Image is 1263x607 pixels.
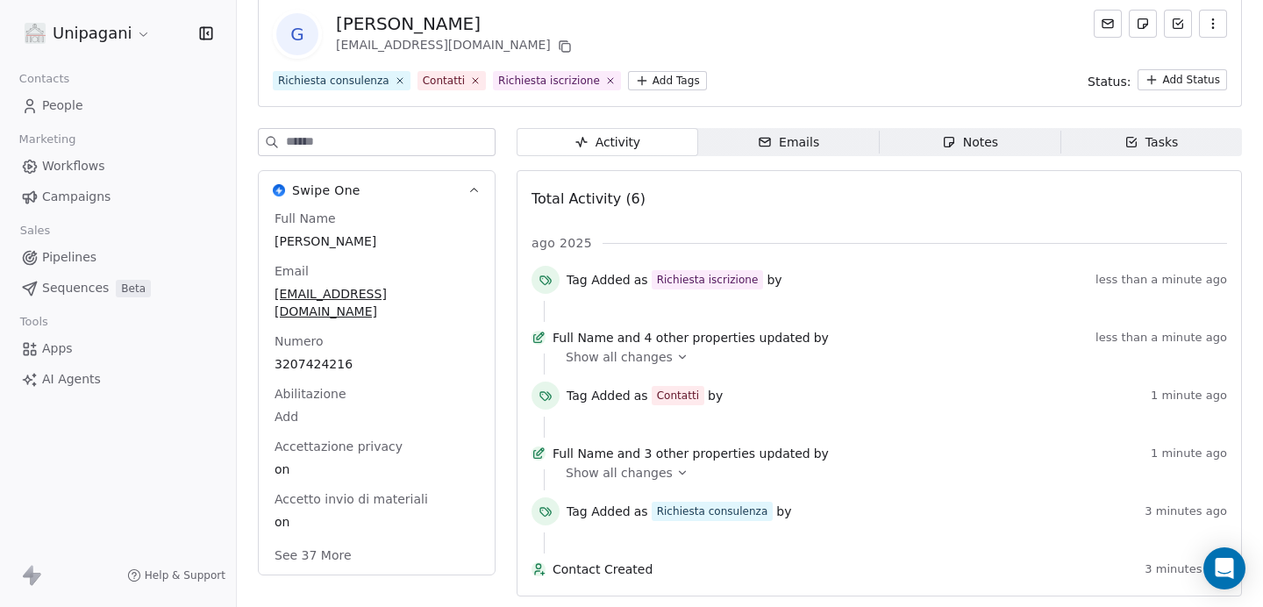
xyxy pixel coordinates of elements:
span: Contact Created [553,561,1138,578]
a: Pipelines [14,243,222,272]
span: Full Name [553,329,614,346]
span: AI Agents [42,370,101,389]
span: ago 2025 [532,234,592,252]
a: Campaigns [14,182,222,211]
span: Campaigns [42,188,111,206]
span: and 4 other properties updated [617,329,810,346]
span: Email [271,262,312,280]
div: Contatti [423,73,465,89]
div: Richiesta consulenza [657,503,768,519]
span: Tools [12,309,55,335]
span: Show all changes [566,464,673,482]
div: Open Intercom Messenger [1203,547,1245,589]
span: Accettazione privacy [271,438,406,455]
span: 1 minute ago [1151,446,1227,461]
span: by [708,387,723,404]
span: Unipagani [53,22,132,45]
span: and 3 other properties updated [617,445,810,462]
button: Unipagani [21,18,154,48]
span: Marketing [11,126,83,153]
img: Swipe One [273,184,285,196]
span: Accetto invio di materiali [271,490,432,508]
span: on [275,461,479,478]
div: [EMAIL_ADDRESS][DOMAIN_NAME] [336,36,575,57]
span: as [634,503,648,520]
span: 3207424216 [275,355,479,373]
div: Emails [758,133,819,152]
span: Full Name [553,445,614,462]
span: by [814,445,829,462]
button: Swipe OneSwipe One [259,171,495,210]
span: Sequences [42,279,109,297]
span: [EMAIL_ADDRESS][DOMAIN_NAME] [275,285,479,320]
span: Beta [116,280,151,297]
span: as [634,387,648,404]
span: less than a minute ago [1095,273,1227,287]
div: Swipe OneSwipe One [259,210,495,575]
a: Apps [14,334,222,363]
div: Richiesta iscrizione [657,272,759,288]
a: People [14,91,222,120]
div: Contatti [657,388,699,403]
span: Sales [12,218,58,244]
span: Abilitazione [271,385,350,403]
button: Add Tags [628,71,707,90]
button: See 37 More [264,539,362,571]
span: 1 minute ago [1151,389,1227,403]
span: Numero [271,332,327,350]
span: less than a minute ago [1095,331,1227,345]
span: Status: [1088,73,1131,90]
span: Workflows [42,157,105,175]
span: People [42,96,83,115]
span: Tag Added [567,503,631,520]
div: Tasks [1124,133,1179,152]
button: Add Status [1138,69,1227,90]
span: Tag Added [567,387,631,404]
span: Pipelines [42,248,96,267]
a: AI Agents [14,365,222,394]
span: Show all changes [566,348,673,366]
span: by [814,329,829,346]
span: as [634,271,648,289]
a: SequencesBeta [14,274,222,303]
span: Swipe One [292,182,360,199]
span: 3 minutes ago [1145,562,1227,576]
span: 3 minutes ago [1145,504,1227,518]
a: Workflows [14,152,222,181]
span: Total Activity (6) [532,190,646,207]
span: Contacts [11,66,77,92]
div: Richiesta consulenza [278,73,389,89]
span: Full Name [271,210,339,227]
span: by [776,503,791,520]
span: by [767,271,781,289]
a: Show all changes [566,348,1215,366]
div: Richiesta iscrizione [498,73,600,89]
span: Apps [42,339,73,358]
a: Help & Support [127,568,225,582]
div: Notes [942,133,998,152]
span: on [275,513,479,531]
span: Help & Support [145,568,225,582]
img: logo%20unipagani.png [25,23,46,44]
a: Show all changes [566,464,1215,482]
span: Tag Added [567,271,631,289]
div: [PERSON_NAME] [336,11,575,36]
span: [PERSON_NAME] [275,232,479,250]
span: Add [275,408,479,425]
span: g [276,13,318,55]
